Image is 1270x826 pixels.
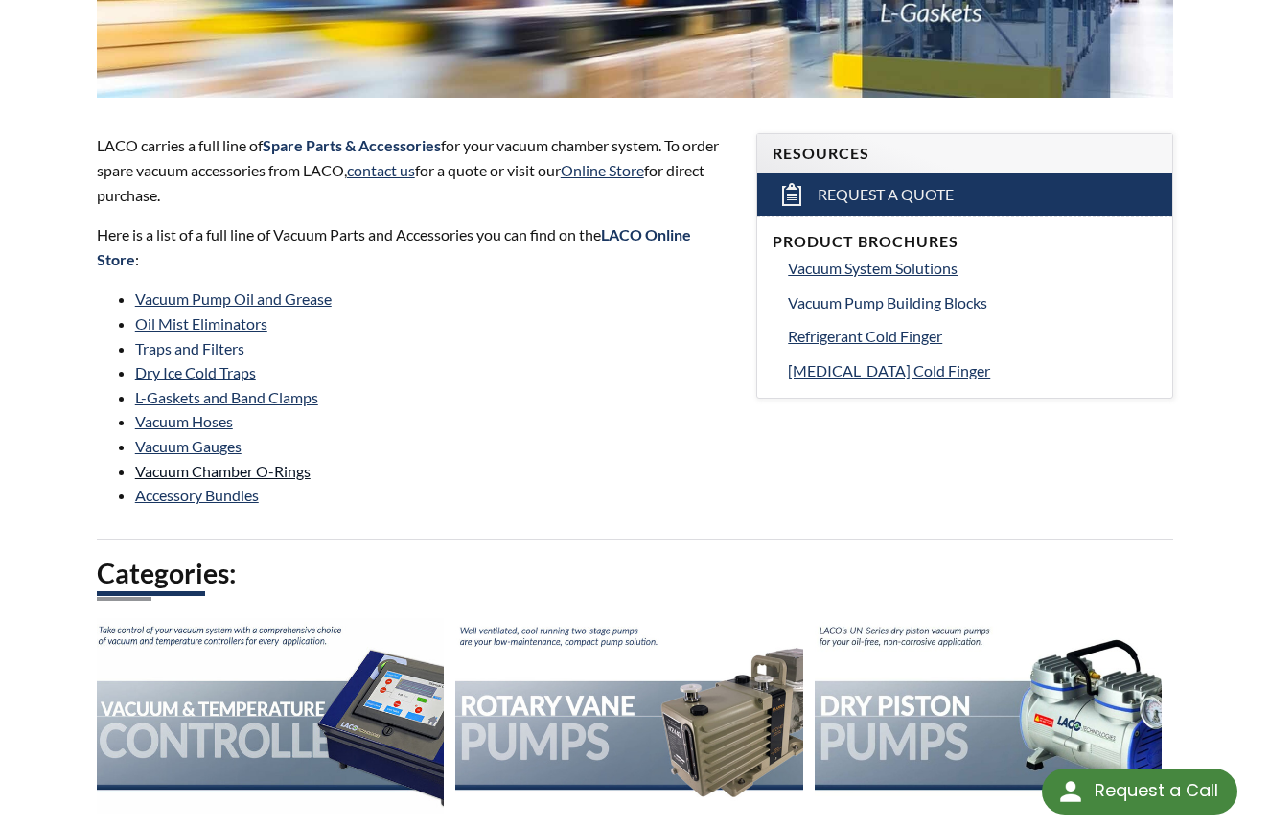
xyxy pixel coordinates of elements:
[788,290,1157,315] a: Vacuum Pump Building Blocks
[1042,769,1237,815] div: Request a Call
[347,161,415,179] a: contact us
[135,363,256,381] a: Dry Ice Cold Traps
[757,173,1172,216] a: Request a Quote
[263,136,441,154] strong: Spare Parts & Accessories
[135,462,311,480] a: Vacuum Chamber O-Rings
[1095,769,1218,813] div: Request a Call
[97,225,691,268] strong: LACO Online Store
[561,161,644,179] a: Online Store
[135,314,267,333] a: Oil Mist Eliminators
[135,388,318,406] a: L-Gaskets and Band Clamps
[788,293,987,311] span: Vacuum Pump Building Blocks
[773,232,1157,252] h4: Product Brochures
[788,358,1157,383] a: [MEDICAL_DATA] Cold Finger
[788,324,1157,349] a: Refrigerant Cold Finger
[97,556,1174,591] h2: Categories:
[773,144,1157,164] h4: Resources
[135,339,244,357] a: Traps and Filters
[1055,776,1086,807] img: round button
[788,256,1157,281] a: Vacuum System Solutions
[97,222,734,271] p: Here is a list of a full line of Vacuum Parts and Accessories you can find on the :
[788,361,990,379] span: [MEDICAL_DATA] Cold Finger
[788,259,958,277] span: Vacuum System Solutions
[135,437,242,455] a: Vacuum Gauges
[135,486,259,504] a: Accessory Bundles
[97,133,734,207] p: LACO carries a full line of for your vacuum chamber system. To order spare vacuum accessories fro...
[818,185,954,205] span: Request a Quote
[135,289,332,308] a: Vacuum Pump Oil and Grease
[135,412,233,430] a: Vacuum Hoses
[788,327,942,345] span: Refrigerant Cold Finger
